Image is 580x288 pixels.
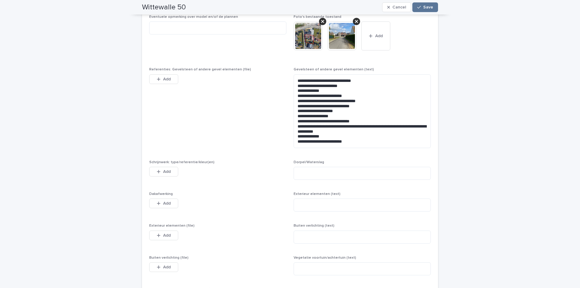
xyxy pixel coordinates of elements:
[163,77,171,81] span: Add
[294,224,334,228] span: Buiten verlichting (text)
[294,15,341,19] span: Foto's bestaande toestand
[375,34,383,38] span: Add
[149,262,178,272] button: Add
[163,201,171,205] span: Add
[163,265,171,269] span: Add
[294,68,374,71] span: Gevelsteen of andere gevel elementen (text)
[163,170,171,174] span: Add
[294,160,324,164] span: Dorpel/Waterslag
[294,256,356,260] span: Vegetatie voortuin/achtertuin (text)
[163,233,171,238] span: Add
[149,15,238,19] span: Eventuele opmerking over model en/of de plannen
[149,199,178,208] button: Add
[423,5,433,9] span: Save
[294,192,340,196] span: Exterieur elementen (text)
[149,231,178,240] button: Add
[149,167,178,176] button: Add
[361,21,390,50] button: Add
[149,160,214,164] span: Schrijnwerk: type/referentie/kleur(en)
[412,2,438,12] button: Save
[392,5,406,9] span: Cancel
[382,2,411,12] button: Cancel
[149,74,178,84] button: Add
[149,224,195,228] span: Exterieur elementen (file)
[142,3,186,12] h2: Wittewalle 50
[149,256,188,260] span: Buiten verlichting (file)
[149,192,173,196] span: Dakafwerking
[149,68,251,71] span: Referenties: Gevelsteen of andere gevel elementen (file)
